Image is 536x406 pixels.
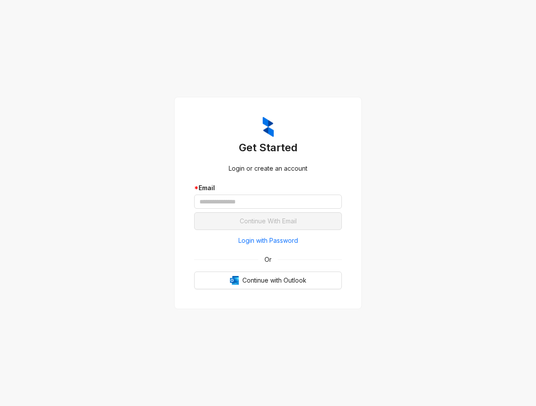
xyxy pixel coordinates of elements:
[194,164,342,173] div: Login or create an account
[194,212,342,230] button: Continue With Email
[238,236,298,245] span: Login with Password
[194,272,342,289] button: OutlookContinue with Outlook
[242,276,306,285] span: Continue with Outlook
[194,141,342,155] h3: Get Started
[230,276,239,285] img: Outlook
[194,183,342,193] div: Email
[258,255,278,264] span: Or
[194,234,342,248] button: Login with Password
[263,117,274,137] img: ZumaIcon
